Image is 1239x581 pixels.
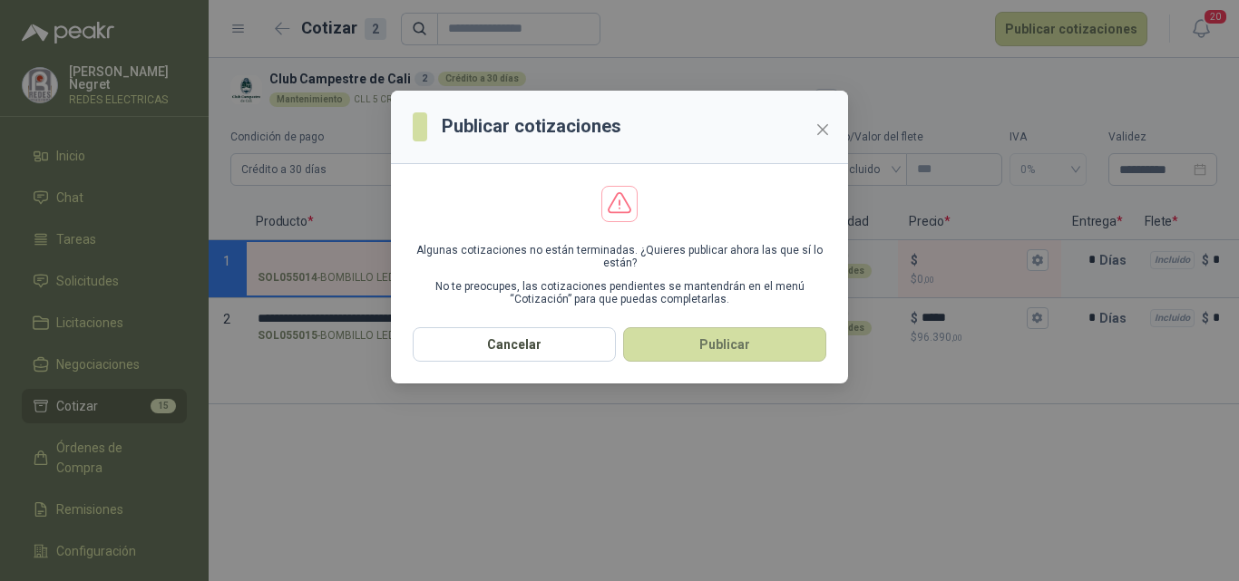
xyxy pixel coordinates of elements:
[815,122,830,137] span: close
[442,112,621,140] h3: Publicar cotizaciones
[413,244,826,269] p: Algunas cotizaciones no están terminadas. ¿Quieres publicar ahora las que sí lo están?
[413,327,616,362] button: Cancelar
[808,115,837,144] button: Close
[413,280,826,305] p: No te preocupes, las cotizaciones pendientes se mantendrán en el menú “Cotización” para que pueda...
[623,327,826,362] button: Publicar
